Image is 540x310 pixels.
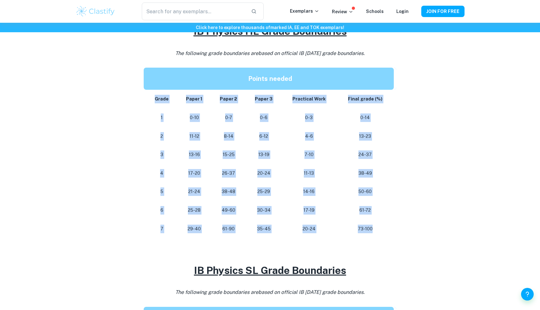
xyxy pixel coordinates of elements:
button: Help and Feedback [521,288,534,301]
p: 25-28 [183,206,206,215]
p: 6 [151,206,172,215]
strong: Paper 2 [220,96,237,101]
p: 14-16 [286,187,331,196]
p: 50-60 [341,187,389,196]
p: 7-10 [286,150,331,159]
strong: Points needed [248,75,292,82]
p: 21-24 [183,187,206,196]
h6: Click here to explore thousands of marked IA, EE and TOK exemplars ! [1,24,539,31]
p: 7 [151,225,172,233]
p: 13-16 [183,150,206,159]
strong: Paper 3 [255,96,273,101]
p: Review [332,8,353,15]
p: 2 [151,132,172,141]
p: 1 [151,113,172,122]
p: 20-24 [251,169,276,178]
p: 35-45 [251,225,276,233]
strong: Final grade (%) [348,96,382,101]
strong: Paper 1 [186,96,202,101]
p: 26-37 [216,169,241,178]
u: IB Physics SL Grade Boundaries [194,264,346,276]
p: 0-6 [251,113,276,122]
p: 0-7 [216,113,241,122]
p: 61-72 [341,206,389,215]
p: 4 [151,169,172,178]
p: 11-13 [286,169,331,178]
a: Login [396,9,409,14]
p: 0-14 [341,113,389,122]
p: 30-34 [251,206,276,215]
img: Clastify logo [75,5,116,18]
p: 13-23 [341,132,389,141]
p: 38-48 [216,187,241,196]
p: 15-25 [216,150,241,159]
p: 4-6 [286,132,331,141]
p: 6-12 [251,132,276,141]
p: 8-14 [216,132,241,141]
p: 61-90 [216,225,241,233]
input: Search for any exemplars... [142,3,246,20]
i: The following grade boundaries are [175,50,365,56]
span: based on official IB [DATE] grade boundaries. [258,50,365,56]
p: 25-29 [251,187,276,196]
p: 17-20 [183,169,206,178]
p: 24-37 [341,150,389,159]
p: 49-60 [216,206,241,215]
button: JOIN FOR FREE [421,6,465,17]
strong: Grade [155,96,169,101]
p: 11-12 [183,132,206,141]
p: 0-3 [286,113,331,122]
p: 20-24 [286,225,331,233]
a: Schools [366,9,384,14]
p: 5 [151,187,172,196]
p: 17-19 [286,206,331,215]
i: The following grade boundaries are [175,289,365,295]
span: based on official IB [DATE] grade boundaries. [258,289,365,295]
p: 38-49 [341,169,389,178]
p: 3 [151,150,172,159]
p: 13-19 [251,150,276,159]
p: Exemplars [290,8,319,15]
strong: Practical Work [292,96,326,101]
p: 73-100 [341,225,389,233]
p: 0-10 [183,113,206,122]
p: 29-40 [183,225,206,233]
